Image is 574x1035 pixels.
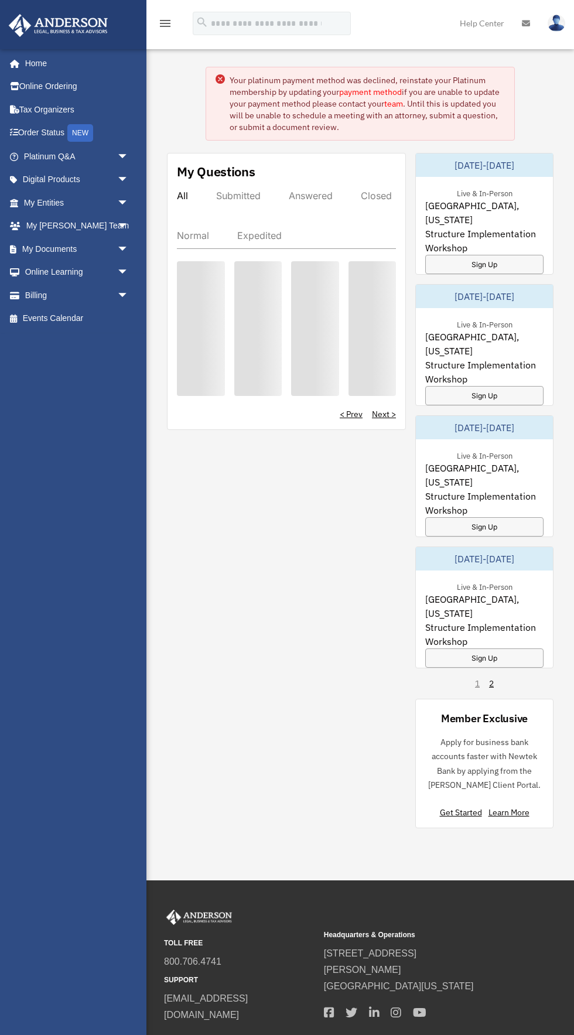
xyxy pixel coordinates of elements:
[8,261,146,284] a: Online Learningarrow_drop_down
[372,408,396,420] a: Next >
[8,191,146,214] a: My Entitiesarrow_drop_down
[425,620,544,648] span: Structure Implementation Workshop
[237,230,282,241] div: Expedited
[425,735,544,793] p: Apply for business bank accounts faster with Newtek Bank by applying from the [PERSON_NAME] Clien...
[416,547,553,571] div: [DATE]-[DATE]
[447,186,522,199] div: Live & In-Person
[5,14,111,37] img: Anderson Advisors Platinum Portal
[340,408,363,420] a: < Prev
[384,98,403,109] a: team
[548,15,565,32] img: User Pic
[164,937,316,949] small: TOLL FREE
[416,416,553,439] div: [DATE]-[DATE]
[8,52,141,75] a: Home
[177,163,255,180] div: My Questions
[425,199,544,227] span: [GEOGRAPHIC_DATA], [US_STATE]
[164,993,248,1020] a: [EMAIL_ADDRESS][DOMAIN_NAME]
[8,237,146,261] a: My Documentsarrow_drop_down
[361,190,392,201] div: Closed
[447,449,522,461] div: Live & In-Person
[8,98,146,121] a: Tax Organizers
[158,16,172,30] i: menu
[164,957,221,966] a: 800.706.4741
[8,214,146,238] a: My [PERSON_NAME] Teamarrow_drop_down
[441,711,528,726] div: Member Exclusive
[324,948,416,975] a: [STREET_ADDRESS][PERSON_NAME]
[289,190,333,201] div: Answered
[196,16,209,29] i: search
[117,283,141,308] span: arrow_drop_down
[489,678,494,689] a: 2
[440,807,487,818] a: Get Started
[324,981,474,991] a: [GEOGRAPHIC_DATA][US_STATE]
[8,307,146,330] a: Events Calendar
[8,121,146,145] a: Order StatusNEW
[416,285,553,308] div: [DATE]-[DATE]
[339,87,402,97] a: payment method
[177,190,188,201] div: All
[117,237,141,261] span: arrow_drop_down
[425,592,544,620] span: [GEOGRAPHIC_DATA], [US_STATE]
[425,648,544,668] a: Sign Up
[117,214,141,238] span: arrow_drop_down
[416,153,553,177] div: [DATE]-[DATE]
[425,386,544,405] a: Sign Up
[177,230,209,241] div: Normal
[8,145,146,168] a: Platinum Q&Aarrow_drop_down
[425,255,544,274] a: Sign Up
[230,74,505,133] div: Your platinum payment method was declined, reinstate your Platinum membership by updating your if...
[488,807,529,818] a: Learn More
[117,168,141,192] span: arrow_drop_down
[8,168,146,192] a: Digital Productsarrow_drop_down
[425,330,544,358] span: [GEOGRAPHIC_DATA], [US_STATE]
[8,75,146,98] a: Online Ordering
[425,358,544,386] span: Structure Implementation Workshop
[425,489,544,517] span: Structure Implementation Workshop
[324,929,476,941] small: Headquarters & Operations
[425,517,544,537] a: Sign Up
[164,910,234,925] img: Anderson Advisors Platinum Portal
[447,580,522,592] div: Live & In-Person
[117,145,141,169] span: arrow_drop_down
[158,21,172,30] a: menu
[67,124,93,142] div: NEW
[8,283,146,307] a: Billingarrow_drop_down
[117,261,141,285] span: arrow_drop_down
[425,227,544,255] span: Structure Implementation Workshop
[447,317,522,330] div: Live & In-Person
[164,974,316,986] small: SUPPORT
[216,190,261,201] div: Submitted
[117,191,141,215] span: arrow_drop_down
[425,461,544,489] span: [GEOGRAPHIC_DATA], [US_STATE]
